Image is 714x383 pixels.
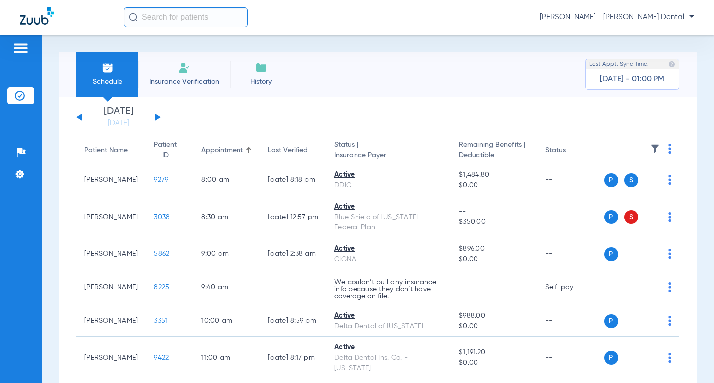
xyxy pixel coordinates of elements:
span: P [604,210,618,224]
span: $896.00 [459,244,529,254]
div: Active [334,311,443,321]
td: [PERSON_NAME] [76,164,146,196]
td: -- [537,164,604,196]
span: Insurance Payer [334,150,443,161]
span: $1,191.20 [459,347,529,358]
th: Status [537,137,604,164]
span: 8225 [154,284,169,291]
div: Active [334,244,443,254]
span: -- [459,207,529,217]
div: Last Verified [268,145,308,156]
td: [DATE] 8:59 PM [260,305,326,337]
td: -- [537,196,604,238]
p: We couldn’t pull any insurance info because they don’t have coverage on file. [334,279,443,300]
div: Patient ID [154,140,177,161]
span: Schedule [84,77,131,87]
div: Patient Name [84,145,128,156]
img: group-dot-blue.svg [668,249,671,259]
td: 8:00 AM [193,164,260,196]
span: [PERSON_NAME] - [PERSON_NAME] Dental [540,12,694,22]
span: $0.00 [459,358,529,368]
td: [PERSON_NAME] [76,305,146,337]
li: [DATE] [89,107,148,128]
span: S [624,210,638,224]
span: S [624,173,638,187]
div: Active [334,202,443,212]
div: Active [334,170,443,180]
td: -- [260,270,326,305]
span: 5862 [154,250,169,257]
img: group-dot-blue.svg [668,175,671,185]
div: Blue Shield of [US_STATE] Federal Plan [334,212,443,233]
div: Patient ID [154,140,185,161]
div: Delta Dental Ins. Co. - [US_STATE] [334,353,443,374]
div: Appointment [201,145,243,156]
div: Delta Dental of [US_STATE] [334,321,443,331]
iframe: Chat Widget [664,335,714,383]
span: $988.00 [459,311,529,321]
span: $0.00 [459,180,529,191]
span: $0.00 [459,254,529,265]
img: Search Icon [129,13,138,22]
td: [PERSON_NAME] [76,270,146,305]
span: -- [459,284,466,291]
span: [DATE] - 01:00 PM [600,74,664,84]
th: Status | [326,137,451,164]
td: -- [537,337,604,379]
td: [PERSON_NAME] [76,337,146,379]
td: [DATE] 8:17 PM [260,337,326,379]
td: 11:00 AM [193,337,260,379]
span: 3038 [154,214,170,220]
img: group-dot-blue.svg [668,144,671,154]
span: P [604,351,618,365]
img: History [255,62,267,74]
div: DDIC [334,180,443,191]
span: 3351 [154,317,168,324]
span: P [604,314,618,328]
div: CIGNA [334,254,443,265]
td: -- [537,305,604,337]
img: Manual Insurance Verification [178,62,190,74]
span: 9279 [154,176,168,183]
span: History [238,77,285,87]
td: [PERSON_NAME] [76,196,146,238]
span: Insurance Verification [146,77,223,87]
span: $1,484.80 [459,170,529,180]
td: [DATE] 12:57 PM [260,196,326,238]
div: Patient Name [84,145,138,156]
img: group-dot-blue.svg [668,212,671,222]
div: Appointment [201,145,252,156]
span: $0.00 [459,321,529,331]
img: last sync help info [668,61,675,68]
div: Active [334,342,443,353]
span: $350.00 [459,217,529,227]
a: [DATE] [89,118,148,128]
img: group-dot-blue.svg [668,282,671,292]
td: [DATE] 2:38 AM [260,238,326,270]
img: Schedule [102,62,114,74]
td: 9:00 AM [193,238,260,270]
img: hamburger-icon [13,42,29,54]
td: [DATE] 8:18 PM [260,164,326,196]
td: 10:00 AM [193,305,260,337]
span: Deductible [459,150,529,161]
span: P [604,247,618,261]
td: 9:40 AM [193,270,260,305]
th: Remaining Benefits | [451,137,537,164]
span: Last Appt. Sync Time: [589,59,649,69]
div: Last Verified [268,145,318,156]
input: Search for patients [124,7,248,27]
img: group-dot-blue.svg [668,316,671,326]
td: -- [537,238,604,270]
td: Self-pay [537,270,604,305]
img: Zuub Logo [20,7,54,25]
td: 8:30 AM [193,196,260,238]
td: [PERSON_NAME] [76,238,146,270]
span: P [604,173,618,187]
img: filter.svg [650,144,660,154]
span: 9422 [154,354,169,361]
